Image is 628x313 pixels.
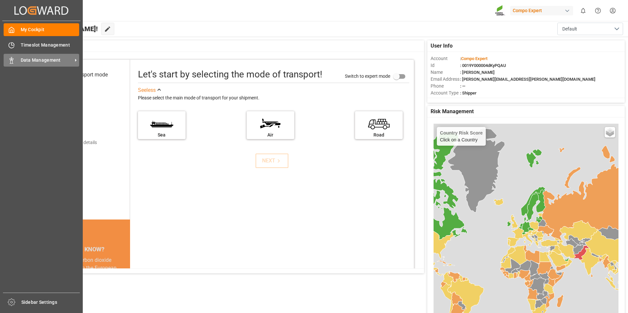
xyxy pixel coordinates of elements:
[431,55,460,62] span: Account
[138,86,156,94] div: See less
[21,42,79,49] span: Timeslot Management
[460,77,595,82] span: : [PERSON_NAME][EMAIL_ADDRESS][PERSON_NAME][DOMAIN_NAME]
[605,127,615,137] a: Layers
[21,26,79,33] span: My Cockpit
[461,56,487,61] span: Compo Expert
[262,157,282,165] div: NEXT
[138,94,409,102] div: Please select the main mode of transport for your shipment.
[21,299,80,306] span: Sidebar Settings
[431,62,460,69] span: Id
[591,3,605,18] button: Help Center
[460,63,506,68] span: : 0019Y000004dKyPQAU
[56,139,97,146] div: Add shipping details
[431,76,460,83] span: Email Address
[510,4,576,17] button: Compo Expert
[460,56,487,61] span: :
[121,256,130,296] button: next slide / item
[460,91,477,95] span: : Shipper
[431,69,460,76] span: Name
[141,132,182,138] div: Sea
[345,73,390,78] span: Switch to expert mode
[21,57,73,64] span: Data Management
[27,23,98,35] span: Hello [PERSON_NAME]!
[440,130,483,142] div: Click on a Country
[138,68,322,81] div: Let's start by selecting the mode of transport!
[250,132,291,138] div: Air
[557,23,623,35] button: open menu
[431,83,460,90] span: Phone
[495,5,505,16] img: Screenshot%202023-09-29%20at%2010.02.21.png_1712312052.png
[460,84,465,89] span: : —
[256,154,288,168] button: NEXT
[4,23,79,36] a: My Cockpit
[576,3,591,18] button: show 0 new notifications
[460,70,495,75] span: : [PERSON_NAME]
[431,108,474,115] span: Risk Management
[510,6,573,15] div: Compo Expert
[431,42,453,50] span: User Info
[431,90,460,96] span: Account Type
[562,26,577,32] span: Default
[358,132,399,138] div: Road
[4,38,79,51] a: Timeslot Management
[440,130,483,136] h4: Country Risk Score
